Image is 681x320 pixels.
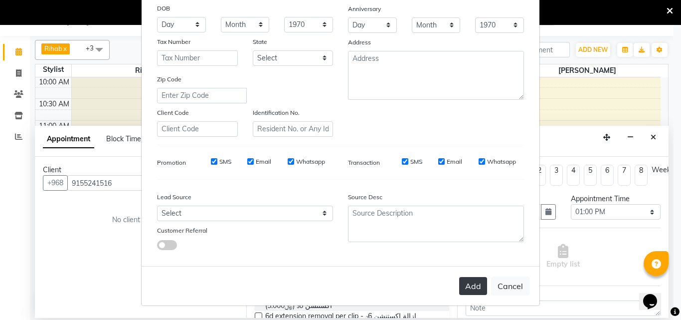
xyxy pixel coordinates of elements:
[157,226,207,235] label: Customer Referral
[491,277,529,296] button: Cancel
[157,75,181,84] label: Zip Code
[410,157,422,166] label: SMS
[256,157,271,166] label: Email
[157,4,170,13] label: DOB
[157,108,189,117] label: Client Code
[157,193,191,202] label: Lead Source
[253,37,267,46] label: State
[348,158,380,167] label: Transaction
[348,4,381,13] label: Anniversary
[157,158,186,167] label: Promotion
[253,121,334,137] input: Resident No. or Any Id
[296,157,325,166] label: Whatsapp
[157,88,247,103] input: Enter Zip Code
[157,50,238,66] input: Tax Number
[459,277,487,295] button: Add
[157,121,238,137] input: Client Code
[157,37,190,46] label: Tax Number
[219,157,231,166] label: SMS
[348,38,371,47] label: Address
[348,193,382,202] label: Source Desc
[487,157,516,166] label: Whatsapp
[447,157,462,166] label: Email
[253,108,300,117] label: Identification No.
